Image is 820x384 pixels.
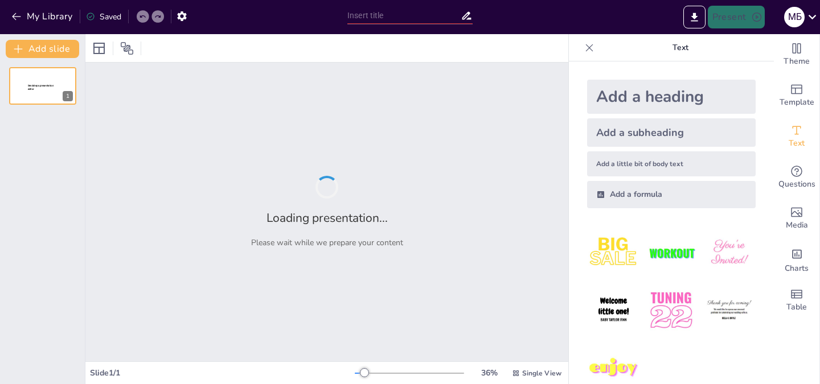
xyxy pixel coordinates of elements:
div: Change the overall theme [774,34,819,75]
div: Add images, graphics, shapes or video [774,198,819,239]
div: Add a formula [587,181,756,208]
span: Text [789,137,805,150]
p: Text [598,34,762,61]
span: Theme [784,55,810,68]
div: Add text boxes [774,116,819,157]
div: Add charts and graphs [774,239,819,280]
p: Please wait while we prepare your content [251,237,403,248]
div: Add a heading [587,80,756,114]
div: Saved [86,11,121,22]
span: Position [120,42,134,55]
input: Insert title [347,7,461,24]
span: Media [786,219,808,232]
div: Get real-time input from your audience [774,157,819,198]
div: Add a subheading [587,118,756,147]
img: 2.jpeg [645,226,698,279]
span: Single View [522,369,561,378]
img: 4.jpeg [587,284,640,337]
div: Add a table [774,280,819,321]
span: Table [786,301,807,313]
img: 6.jpeg [703,284,756,337]
span: Template [780,96,814,109]
div: Layout [90,39,108,57]
span: Sendsteps presentation editor [28,84,54,90]
span: Charts [785,262,809,275]
h2: Loading presentation... [266,210,388,226]
button: Export to PowerPoint [683,6,706,28]
div: 36 % [475,368,503,378]
span: Questions [778,178,815,191]
button: Present [708,6,765,28]
div: Slide 1 / 1 [90,368,355,378]
button: My Library [9,7,77,26]
img: 3.jpeg [703,226,756,279]
img: 1.jpeg [587,226,640,279]
div: Add ready made slides [774,75,819,116]
div: 1 [9,67,76,105]
div: 1 [63,91,73,101]
div: Add a little bit of body text [587,151,756,176]
button: М Б [784,6,805,28]
button: Add slide [6,40,79,58]
div: М Б [784,7,805,27]
img: 5.jpeg [645,284,698,337]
